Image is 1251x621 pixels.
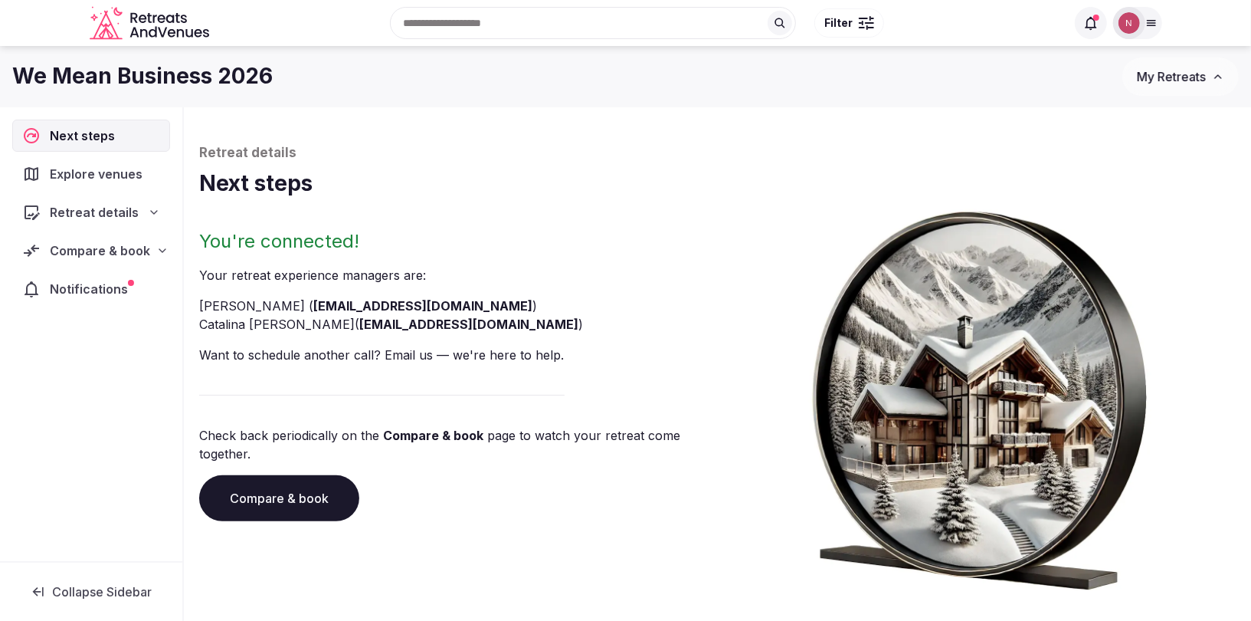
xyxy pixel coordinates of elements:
[814,8,884,38] button: Filter
[199,426,712,463] p: Check back periodically on the page to watch your retreat come together.
[359,317,578,332] a: [EMAIL_ADDRESS][DOMAIN_NAME]
[50,242,150,260] span: Compare & book
[199,144,1236,163] p: Retreat details
[90,6,212,41] a: Visit the homepage
[12,575,170,609] button: Collapse Sidebar
[12,158,170,190] a: Explore venues
[199,266,712,284] p: Your retreat experience manager s are :
[52,584,152,600] span: Collapse Sidebar
[383,428,483,443] a: Compare & book
[199,169,1236,199] h1: Next steps
[1118,12,1140,34] img: Nathalia Bilotti
[1137,69,1206,84] span: My Retreats
[199,297,712,315] li: [PERSON_NAME] ( )
[199,229,712,254] h2: You're connected!
[12,120,170,152] a: Next steps
[50,165,149,183] span: Explore venues
[199,346,712,364] p: Want to schedule another call? Email us — we're here to help.
[199,315,712,333] li: Catalina [PERSON_NAME] ( )
[1122,58,1239,96] button: My Retreats
[12,273,170,305] a: Notifications
[199,475,359,521] a: Compare & book
[50,280,134,298] span: Notifications
[313,298,532,314] a: [EMAIL_ADDRESS][DOMAIN_NAME]
[50,203,139,222] span: Retreat details
[90,6,212,41] svg: Retreats and Venues company logo
[785,199,1175,590] img: Winter chalet retreat in picture frame
[12,61,273,91] h1: We Mean Business 2026
[824,15,853,31] span: Filter
[50,127,121,145] span: Next steps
